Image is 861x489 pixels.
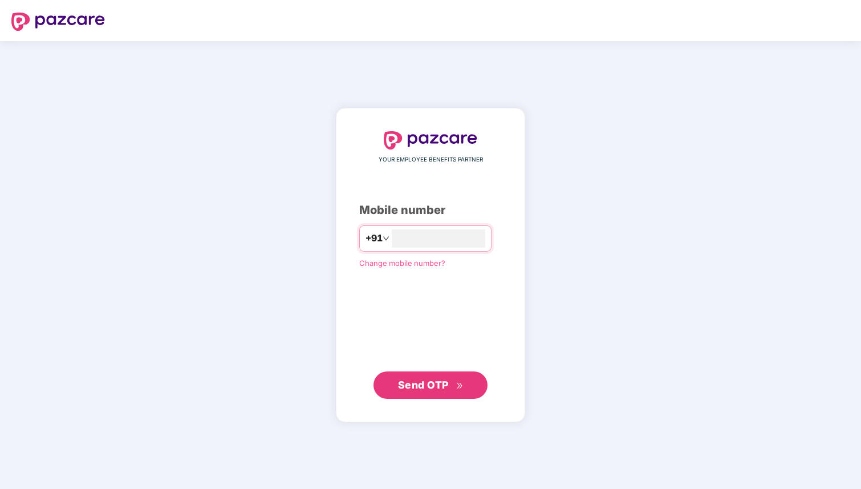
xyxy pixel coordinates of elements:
[365,231,383,245] span: +91
[359,201,502,219] div: Mobile number
[359,258,445,268] a: Change mobile number?
[456,382,464,390] span: double-right
[379,155,483,164] span: YOUR EMPLOYEE BENEFITS PARTNER
[383,235,389,242] span: down
[373,371,488,399] button: Send OTPdouble-right
[384,131,477,149] img: logo
[11,13,105,31] img: logo
[398,379,449,391] span: Send OTP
